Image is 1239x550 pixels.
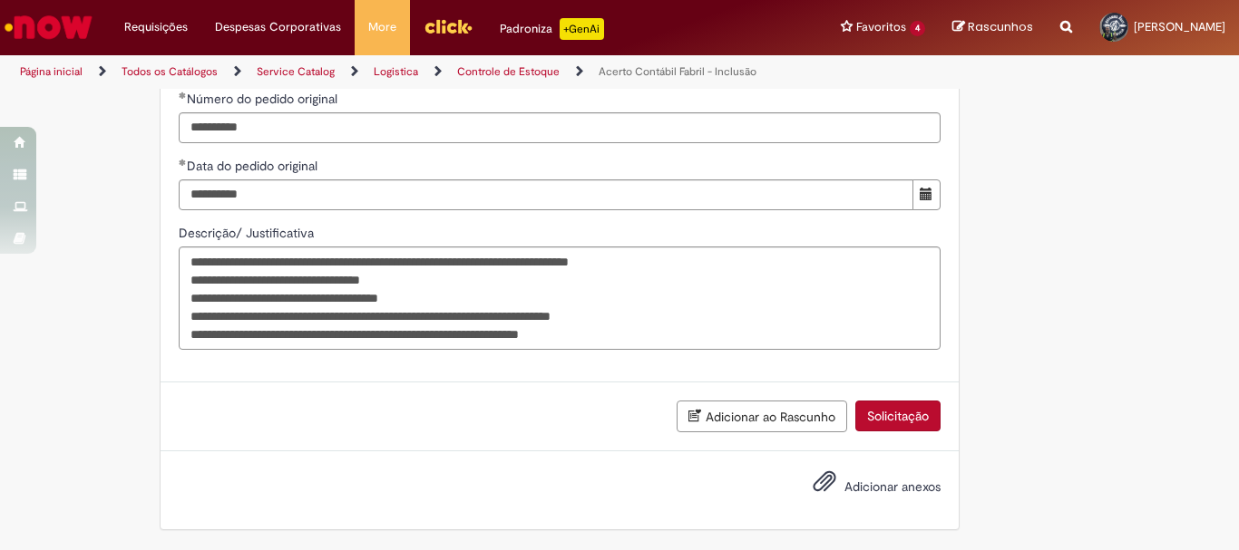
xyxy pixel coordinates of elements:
[2,9,95,45] img: ServiceNow
[215,18,341,36] span: Despesas Corporativas
[808,465,841,507] button: Adicionar anexos
[179,159,187,166] span: Obrigatório Preenchido
[122,64,218,79] a: Todos os Catálogos
[910,21,925,36] span: 4
[14,55,813,89] ul: Trilhas de página
[424,13,473,40] img: click_logo_yellow_360x200.png
[179,246,941,350] textarea: Descrição/ Justificativa
[179,92,187,99] span: Obrigatório Preenchido
[20,64,83,79] a: Página inicial
[368,18,396,36] span: More
[844,478,941,495] span: Adicionar anexos
[560,18,604,40] p: +GenAi
[912,179,941,210] button: Mostrar calendário para Data do pedido original
[599,64,756,79] a: Acerto Contábil Fabril - Inclusão
[968,18,1033,35] span: Rascunhos
[677,400,847,432] button: Adicionar ao Rascunho
[952,19,1033,36] a: Rascunhos
[187,158,321,174] span: Data do pedido original
[179,179,913,210] input: Data do pedido original 23 August 2025 Saturday
[124,18,188,36] span: Requisições
[500,18,604,40] div: Padroniza
[457,64,560,79] a: Controle de Estoque
[1134,19,1225,34] span: [PERSON_NAME]
[257,64,335,79] a: Service Catalog
[856,18,906,36] span: Favoritos
[179,225,317,241] span: Descrição/ Justificativa
[855,400,941,431] button: Solicitação
[187,91,341,107] span: Número do pedido original
[374,64,418,79] a: Logistica
[179,112,941,143] input: Número do pedido original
